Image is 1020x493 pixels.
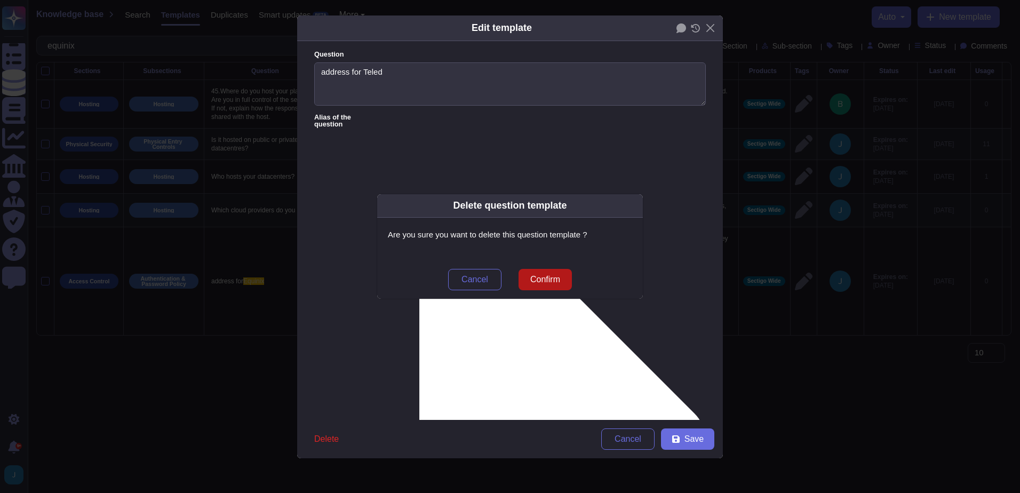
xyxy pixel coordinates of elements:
[519,269,572,290] button: Confirm
[453,198,567,213] div: Delete question template
[461,275,488,284] span: Cancel
[448,269,501,290] button: Cancel
[530,275,560,284] span: Confirm
[388,228,632,241] p: Are you sure you want to delete this question template ?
